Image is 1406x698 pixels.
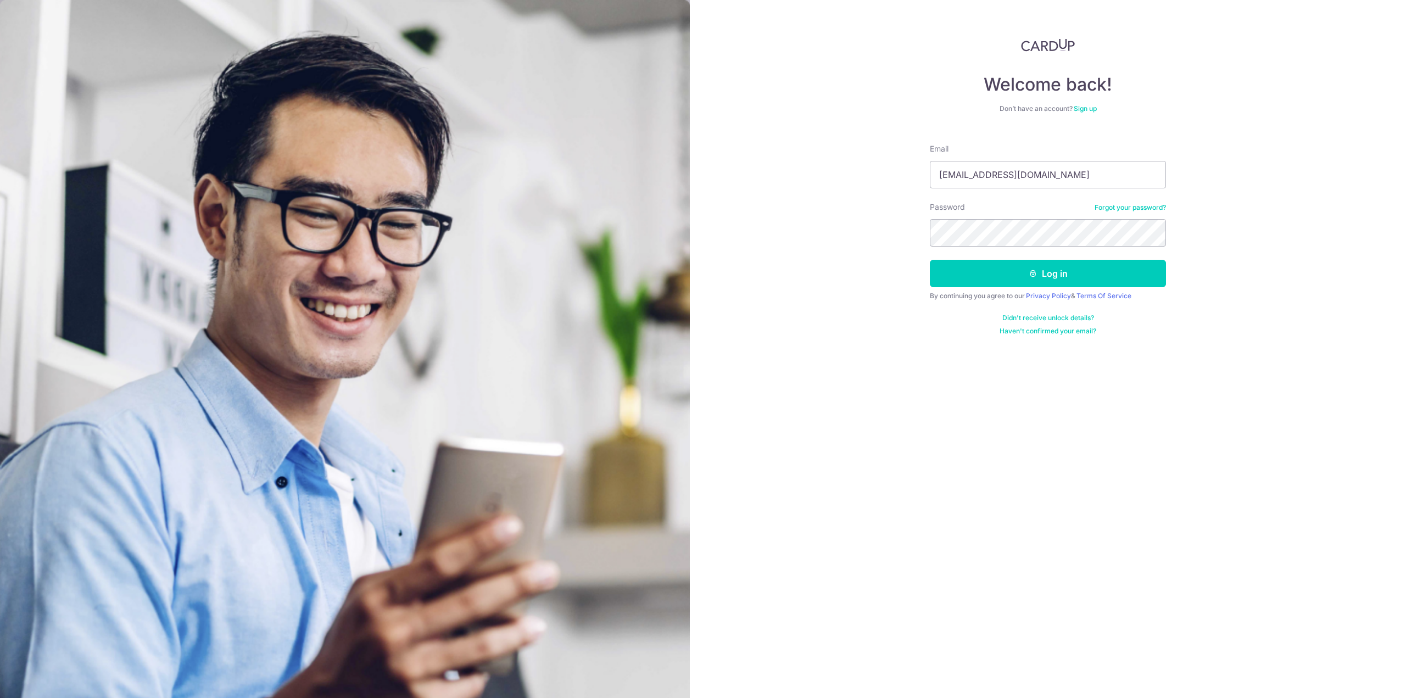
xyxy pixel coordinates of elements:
[930,104,1166,113] div: Don’t have an account?
[1000,327,1096,336] a: Haven't confirmed your email?
[1076,292,1131,300] a: Terms Of Service
[1074,104,1097,113] a: Sign up
[930,202,965,213] label: Password
[1021,38,1075,52] img: CardUp Logo
[930,143,949,154] label: Email
[930,74,1166,96] h4: Welcome back!
[1026,292,1071,300] a: Privacy Policy
[930,292,1166,300] div: By continuing you agree to our &
[1002,314,1094,322] a: Didn't receive unlock details?
[1095,203,1166,212] a: Forgot your password?
[930,161,1166,188] input: Enter your Email
[930,260,1166,287] button: Log in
